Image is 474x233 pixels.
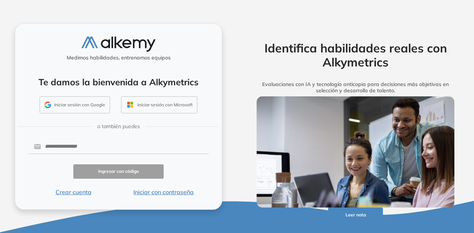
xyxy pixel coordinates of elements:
[328,208,383,222] button: Leer nota
[121,96,197,113] button: Iniciar sesión con Microsoft
[28,188,118,196] button: Crear cuenta
[246,41,465,69] h2: Identifica habilidades reales con Alkymetrics
[246,81,465,94] h5: Evaluaciones con IA y tecnología anticopia para decisiones más objetivas en selección y desarroll...
[81,37,156,52] img: logo-alkemy
[73,164,164,179] button: Ingresar con código
[97,123,140,130] span: o también puedes
[25,77,212,88] h4: Te damos la bienvenida a Alkymetrics
[18,55,219,61] h5: Medimos habilidades, entrenamos equipos
[40,96,110,113] button: Iniciar sesión con Google
[118,188,209,196] button: Iniciar con contraseña
[257,96,455,208] img: img-more-info
[44,102,51,108] img: GMAIL_ICON
[126,100,134,109] img: OUTLOOK_ICON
